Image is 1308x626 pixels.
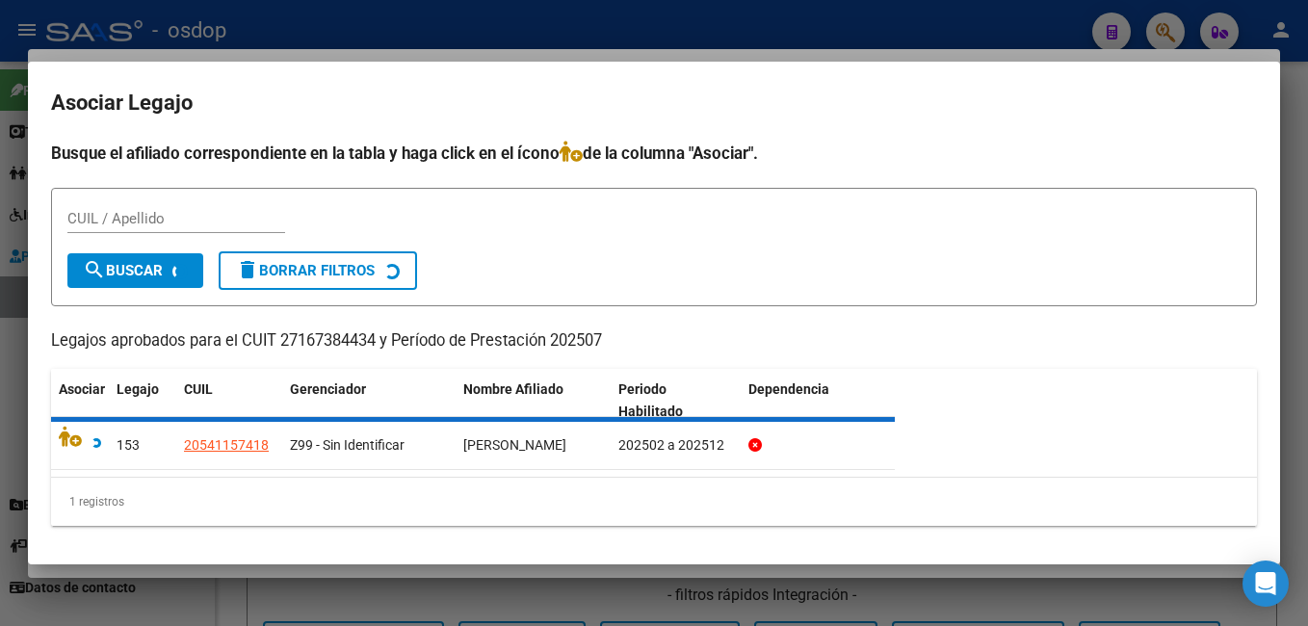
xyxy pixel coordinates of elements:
button: Borrar Filtros [219,251,417,290]
span: Buscar [83,262,163,279]
div: 202502 a 202512 [618,434,733,456]
div: Open Intercom Messenger [1243,561,1289,607]
span: Borrar Filtros [236,262,375,279]
span: Legajo [117,381,159,397]
datatable-header-cell: CUIL [176,369,282,432]
span: 153 [117,437,140,453]
datatable-header-cell: Asociar [51,369,109,432]
span: Periodo Habilitado [618,381,683,419]
h2: Asociar Legajo [51,85,1257,121]
span: CUIL [184,381,213,397]
datatable-header-cell: Dependencia [741,369,896,432]
span: Asociar [59,381,105,397]
span: Gerenciador [290,381,366,397]
datatable-header-cell: Gerenciador [282,369,456,432]
button: Buscar [67,253,203,288]
mat-icon: search [83,258,106,281]
datatable-header-cell: Nombre Afiliado [456,369,611,432]
span: Z99 - Sin Identificar [290,437,405,453]
span: Nombre Afiliado [463,381,563,397]
datatable-header-cell: Periodo Habilitado [611,369,741,432]
span: 20541157418 [184,437,269,453]
datatable-header-cell: Legajo [109,369,176,432]
span: Dependencia [748,381,829,397]
mat-icon: delete [236,258,259,281]
span: CALLEGARI MATOSO BAUTISTA [463,437,566,453]
p: Legajos aprobados para el CUIT 27167384434 y Período de Prestación 202507 [51,329,1257,353]
h4: Busque el afiliado correspondiente en la tabla y haga click en el ícono de la columna "Asociar". [51,141,1257,166]
div: 1 registros [51,478,1257,526]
